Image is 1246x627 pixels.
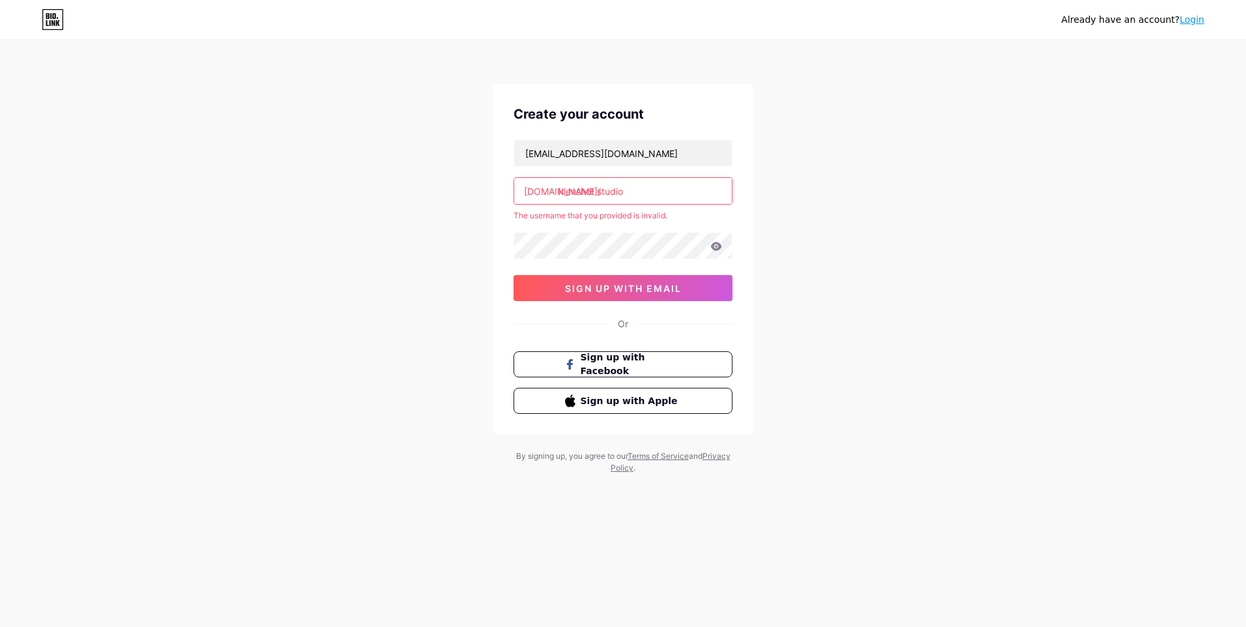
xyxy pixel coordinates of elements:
button: Sign up with Apple [514,388,732,414]
div: By signing up, you agree to our and . [512,450,734,474]
div: [DOMAIN_NAME]/ [524,184,601,198]
a: Login [1180,14,1204,25]
input: Email [514,140,732,166]
span: sign up with email [565,283,682,294]
span: Sign up with Apple [581,394,682,408]
div: The username that you provided is invalid. [514,210,732,222]
div: Already have an account? [1062,13,1204,27]
input: username [514,178,732,204]
div: Create your account [514,104,732,124]
span: Sign up with Facebook [581,351,682,378]
button: Sign up with Facebook [514,351,732,377]
div: Or [618,317,628,330]
button: sign up with email [514,275,732,301]
a: Terms of Service [628,451,689,461]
